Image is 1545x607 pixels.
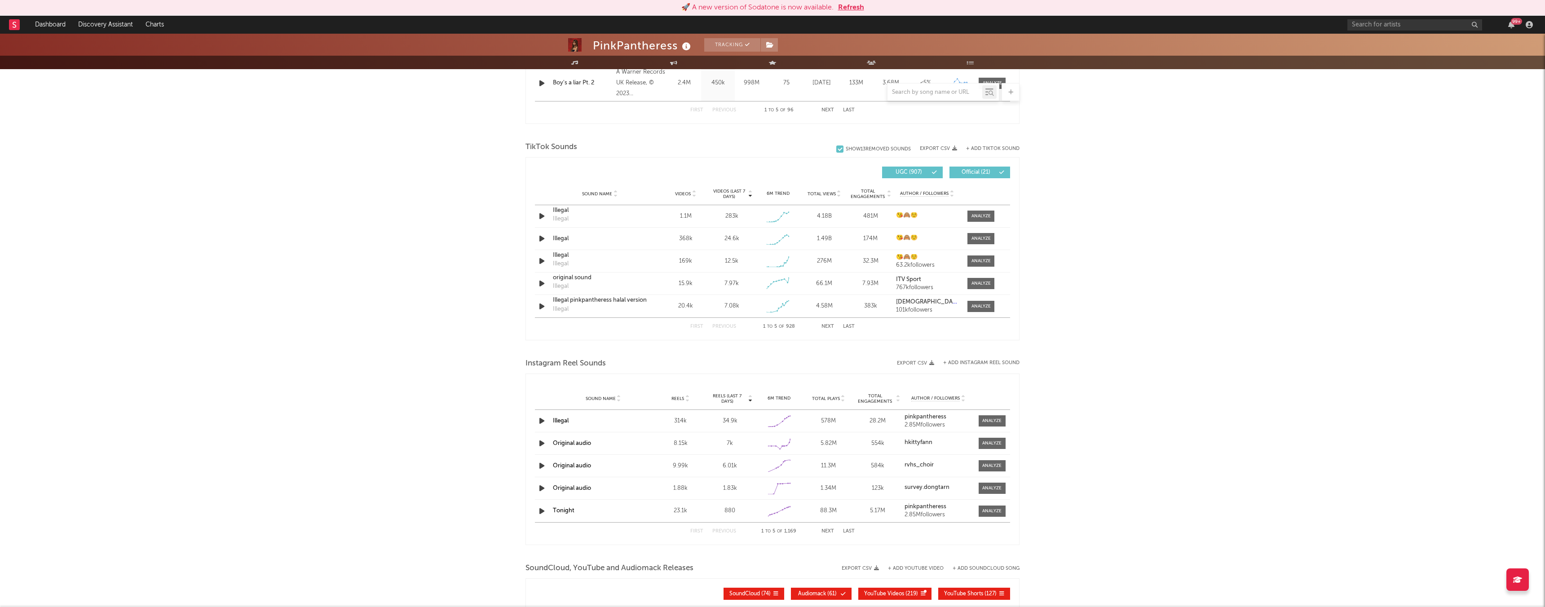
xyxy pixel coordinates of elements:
span: Videos (last 7 days) [711,189,747,199]
a: ITV Sport [896,277,958,283]
div: 28.2M [856,417,901,426]
div: 75 [771,79,802,88]
button: Last [843,529,855,534]
div: 880 [707,506,752,515]
span: Official ( 21 ) [955,170,997,175]
div: 4.18B [803,212,845,221]
div: 88.3M [806,506,851,515]
button: + Add YouTube Video [888,566,944,571]
div: Illegal [553,260,569,268]
input: Search by song name or URL [887,89,982,96]
span: UGC ( 907 ) [888,170,929,175]
button: Audiomack(61) [791,588,852,600]
a: original sound [553,273,647,282]
a: Discovery Assistant [72,16,139,34]
strong: 😘🙈☺️ [896,235,918,241]
strong: hkittyfann [905,440,932,445]
button: Next [821,529,834,534]
a: Illegal pinkpantheress halal version [553,296,647,305]
div: 🚀 A new version of Sodatone is now available. [681,2,834,13]
button: Refresh [838,2,864,13]
div: + Add Instagram Reel Sound [934,361,1020,365]
div: 578M [806,417,851,426]
div: PinkPantheress [593,38,693,53]
div: 7.08k [724,302,739,311]
span: Total Engagements [856,393,895,404]
div: 11.3M [806,462,851,471]
div: 3.68M [876,79,906,88]
a: Illegal [553,234,647,243]
span: Total Engagements [850,189,886,199]
span: Total Views [808,191,836,197]
div: + Add YouTube Video [879,566,944,571]
strong: 😘🙈☺️ [896,254,918,260]
span: YouTube Shorts [944,591,983,597]
button: SoundCloud(74) [724,588,784,600]
button: Previous [712,108,736,113]
span: SoundCloud [729,591,760,597]
a: rvhs_choir [905,462,972,468]
div: 6M Trend [757,190,799,197]
span: Reels (last 7 days) [707,393,747,404]
div: 23.1k [658,506,703,515]
div: 66.1M [803,279,845,288]
button: Last [843,324,855,329]
span: YouTube Videos [864,591,904,597]
div: 101k followers [896,307,958,313]
button: Export CSV [842,566,879,571]
button: First [690,529,703,534]
a: Boy's a liar Pt. 2 [553,79,612,88]
div: 32.3M [850,257,892,266]
div: 2.85M followers [905,422,972,428]
button: Export CSV [920,146,957,151]
span: SoundCloud, YouTube and Audiomack Releases [525,563,693,574]
span: Author / Followers [911,396,960,401]
input: Search for artists [1347,19,1482,31]
div: 24.6k [724,234,739,243]
a: Tonight [553,508,574,514]
button: First [690,108,703,113]
a: Illegal [553,206,647,215]
a: Charts [139,16,170,34]
span: of [777,529,782,533]
div: 169k [665,257,706,266]
div: 481M [850,212,892,221]
div: 34.9k [707,417,752,426]
span: Sound Name [582,191,612,197]
div: 174M [850,234,892,243]
button: + Add SoundCloud Song [953,566,1020,571]
a: survey.dongtarn [905,484,972,491]
div: 20.4k [665,302,706,311]
a: Original audio [553,485,591,491]
strong: pinkpantheress [905,504,946,510]
strong: survey.dongtarn [905,484,949,490]
div: 2.4M [670,79,699,88]
div: 276M [803,257,845,266]
div: 123k [856,484,901,493]
a: [DEMOGRAPHIC_DATA]/acoustic audios 🇰🇭 [896,299,958,305]
div: 450k [703,79,733,88]
strong: rvhs_choir [905,462,934,468]
a: 😘🙈☺️ [896,254,958,260]
span: ( 219 ) [864,591,918,597]
a: 😘🙈☺️ [896,212,958,219]
button: Next [821,108,834,113]
div: [DATE] [807,79,837,88]
a: pinkpantheress [905,504,972,510]
strong: 😘🙈☺️ [896,212,918,218]
div: 314k [658,417,703,426]
span: of [779,325,784,329]
span: ( 74 ) [729,591,771,597]
div: 6.01k [707,462,752,471]
a: hkittyfann [905,440,972,446]
div: 6M Trend [757,395,802,402]
a: Dashboard [29,16,72,34]
div: <5% [910,79,940,88]
span: of [780,108,786,112]
div: 1 5 1,169 [754,526,803,537]
button: Tracking [704,38,760,52]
